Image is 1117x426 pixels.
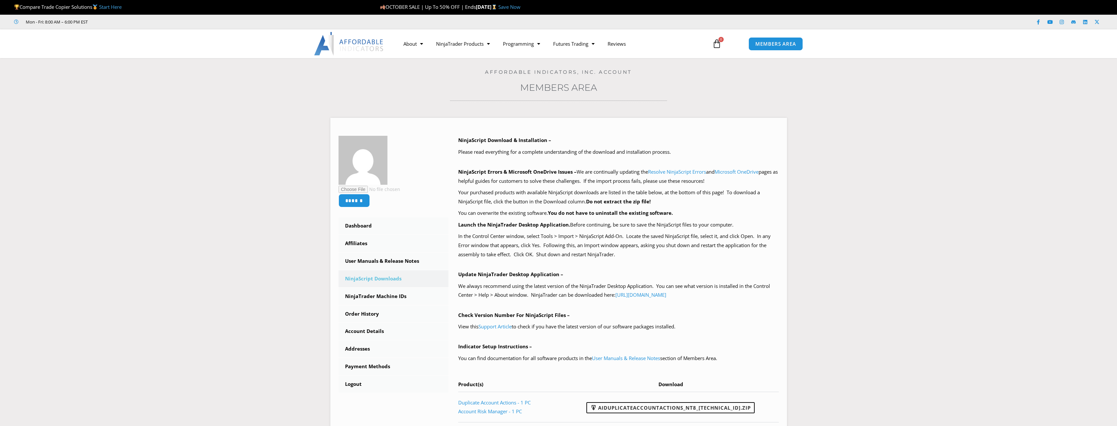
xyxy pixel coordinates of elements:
a: Duplicate Account Actions - 1 PC [458,399,531,406]
p: We always recommend using the latest version of the NinjaTrader Desktop Application. You can see ... [458,282,779,300]
p: In the Control Center window, select Tools > Import > NinjaScript Add-On. Locate the saved NinjaS... [458,232,779,259]
img: 9b12b5acbf1872962e35e37e686884f00d6ccba9427cf779266592c0c052935f [339,136,387,185]
a: Support Article [478,323,512,330]
img: 🥇 [93,5,98,9]
b: Launch the NinjaTrader Desktop Application. [458,221,570,228]
p: Your purchased products with available NinjaScript downloads are listed in the table below, at th... [458,188,779,206]
a: Account Risk Manager - 1 PC [458,408,522,415]
a: Members Area [520,82,597,93]
p: You can overwrite the existing software. [458,209,779,218]
a: User Manuals & Release Notes [592,355,660,361]
a: Microsoft OneDrive [715,168,759,175]
a: Logout [339,376,449,393]
p: We are continually updating the and pages as helpful guides for customers to solve these challeng... [458,167,779,186]
a: Affiliates [339,235,449,252]
a: Addresses [339,340,449,357]
a: Start Here [99,4,122,10]
a: Save Now [498,4,521,10]
a: Futures Trading [547,36,601,51]
span: Compare Trade Copier Solutions [14,4,122,10]
img: 🍂 [380,5,385,9]
img: 🏆 [14,5,19,9]
a: AIDuplicateAccountActions_NT8_[TECHNICAL_ID].zip [586,402,755,413]
b: Indicator Setup Instructions – [458,343,532,350]
a: Order History [339,306,449,323]
span: Product(s) [458,381,483,387]
nav: Account pages [339,217,449,392]
a: Dashboard [339,217,449,234]
p: Please read everything for a complete understanding of the download and installation process. [458,148,779,157]
iframe: Customer reviews powered by Trustpilot [97,19,195,25]
p: Before continuing, be sure to save the NinjaScript files to your computer. [458,220,779,229]
b: Update NinjaTrader Desktop Application – [458,271,563,277]
b: NinjaScript Download & Installation – [458,137,551,143]
a: [URL][DOMAIN_NAME] [615,292,666,298]
a: NinjaTrader Machine IDs [339,288,449,305]
b: NinjaScript Errors & Microsoft OneDrive Issues – [458,168,577,175]
span: 0 [718,37,724,42]
strong: [DATE] [476,4,498,10]
img: ⌛ [492,5,497,9]
nav: Menu [397,36,705,51]
b: You do not have to uninstall the existing software. [548,210,673,216]
img: LogoAI | Affordable Indicators – NinjaTrader [314,32,384,55]
p: You can find documentation for all software products in the section of Members Area. [458,354,779,363]
span: MEMBERS AREA [755,41,796,46]
a: Programming [496,36,547,51]
span: Mon - Fri: 8:00 AM – 6:00 PM EST [24,18,88,26]
a: NinjaScript Downloads [339,270,449,287]
a: MEMBERS AREA [748,37,803,51]
a: Affordable Indicators, Inc. Account [485,69,632,75]
a: Payment Methods [339,358,449,375]
a: About [397,36,430,51]
a: User Manuals & Release Notes [339,253,449,270]
a: 0 [702,34,731,53]
a: NinjaTrader Products [430,36,496,51]
b: Do not extract the zip file! [586,198,651,205]
a: Account Details [339,323,449,340]
span: OCTOBER SALE | Up To 50% OFF | Ends [380,4,476,10]
b: Check Version Number For NinjaScript Files – [458,312,570,318]
a: Resolve NinjaScript Errors [648,168,706,175]
span: Download [658,381,683,387]
p: View this to check if you have the latest version of our software packages installed. [458,322,779,331]
a: Reviews [601,36,632,51]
